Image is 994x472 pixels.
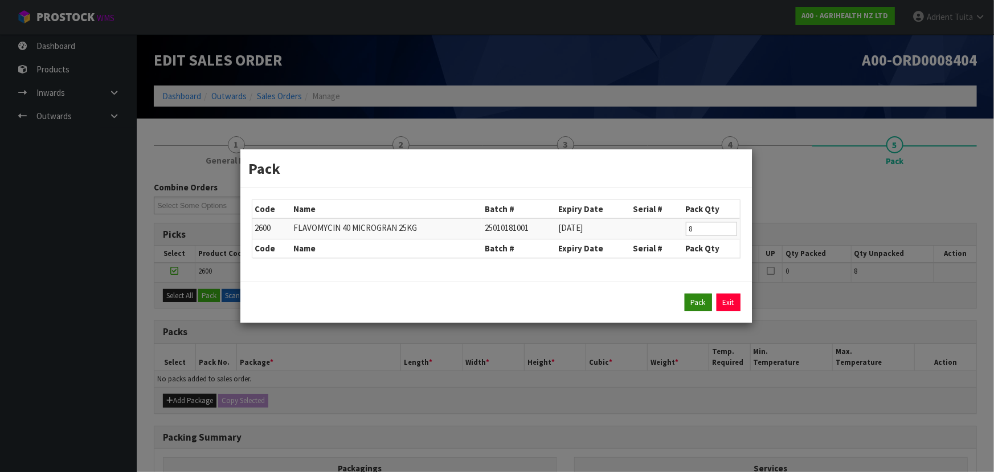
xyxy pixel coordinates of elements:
[291,239,482,258] th: Name
[294,222,418,233] span: FLAVOMYCIN 40 MICROGRAN 25KG
[255,222,271,233] span: 2600
[631,239,683,258] th: Serial #
[558,222,583,233] span: [DATE]
[683,200,740,218] th: Pack Qty
[291,200,482,218] th: Name
[683,239,740,258] th: Pack Qty
[252,200,291,218] th: Code
[482,239,555,258] th: Batch #
[485,222,529,233] span: 25010181001
[249,158,743,179] h3: Pack
[482,200,555,218] th: Batch #
[252,239,291,258] th: Code
[555,239,631,258] th: Expiry Date
[555,200,631,218] th: Expiry Date
[717,294,741,312] a: Exit
[685,294,712,312] button: Pack
[631,200,683,218] th: Serial #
